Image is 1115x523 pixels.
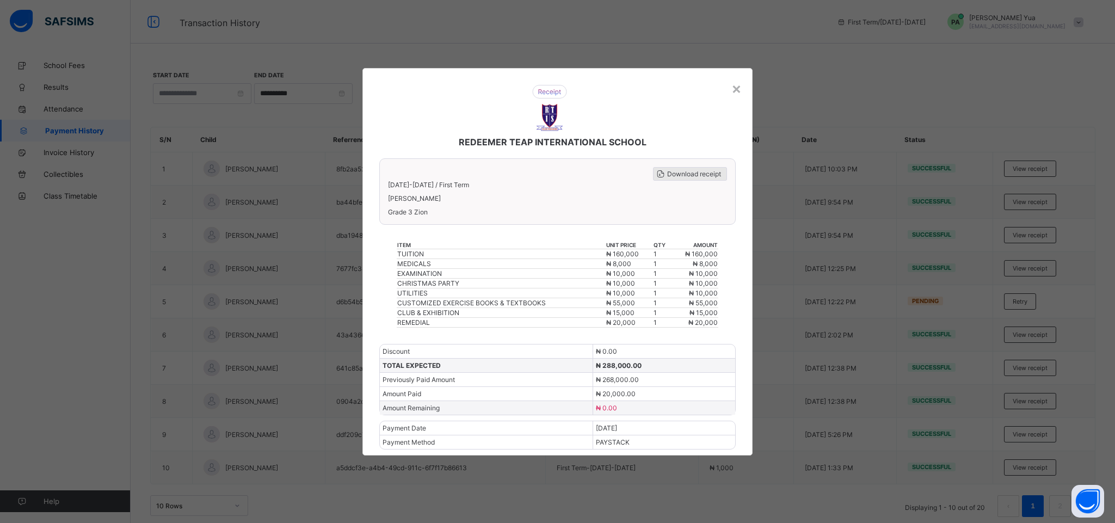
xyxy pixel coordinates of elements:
span: PAYSTACK [596,438,630,446]
th: item [397,241,606,249]
span: [DATE] [596,424,617,432]
span: Amount Paid [383,390,421,398]
span: ₦ 288,000.00 [596,361,642,370]
span: ₦ 268,000.00 [596,376,639,384]
span: ₦ 10,000 [606,269,635,278]
span: ₦ 20,000.00 [596,390,636,398]
span: ₦ 160,000 [606,250,639,258]
img: REDEEMER TEAP INTERNATIONAL SCHOOL [536,104,563,131]
span: Previously Paid Amount [383,376,455,384]
img: receipt.26f346b57495a98c98ef9b0bc63aa4d8.svg [532,85,567,99]
td: 1 [653,288,672,298]
div: × [731,79,742,97]
span: ₦ 10,000 [689,289,718,297]
span: ₦ 10,000 [606,279,635,287]
span: ₦ 15,000 [689,309,718,317]
div: CLUB & EXHIBITION [397,309,605,317]
div: TUITION [397,250,605,258]
div: CHRISTMAS PARTY [397,279,605,287]
span: ₦ 10,000 [689,279,718,287]
td: 1 [653,298,672,307]
button: Open asap [1071,485,1104,518]
td: 1 [653,307,672,317]
div: EXAMINATION [397,269,605,278]
td: 1 [653,268,672,278]
span: [PERSON_NAME] [388,194,727,202]
span: Discount [383,347,410,355]
span: ₦ 8,000 [606,260,631,268]
span: Download receipt [667,170,721,178]
div: REMEDIAL [397,318,605,327]
span: ₦ 55,000 [606,299,635,307]
span: ₦ 15,000 [606,309,634,317]
span: ₦ 160,000 [685,250,718,258]
span: Payment Date [383,424,426,432]
span: ₦ 20,000 [606,318,636,327]
td: 1 [653,259,672,268]
span: TOTAL EXPECTED [383,361,441,370]
span: ₦ 55,000 [689,299,718,307]
span: ₦ 20,000 [688,318,718,327]
td: 1 [653,317,672,327]
span: Payment Method [383,438,435,446]
td: 1 [653,249,672,259]
th: qty [653,241,672,249]
span: [DATE]-[DATE] / First Term [388,181,469,189]
span: REDEEMER TEAP INTERNATIONAL SCHOOL [459,137,646,147]
span: ₦ 0.00 [596,347,617,355]
div: MEDICALS [397,260,605,268]
th: unit price [606,241,653,249]
span: ₦ 0.00 [596,404,617,412]
span: ₦ 8,000 [693,260,718,268]
span: Grade 3 Zion [388,208,727,216]
div: CUSTOMIZED EXERCISE BOOKS & TEXTBOOKS [397,299,605,307]
span: Amount Remaining [383,404,440,412]
td: 1 [653,278,672,288]
th: amount [671,241,718,249]
span: ₦ 10,000 [606,289,635,297]
div: UTILITIES [397,289,605,297]
span: ₦ 10,000 [689,269,718,278]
